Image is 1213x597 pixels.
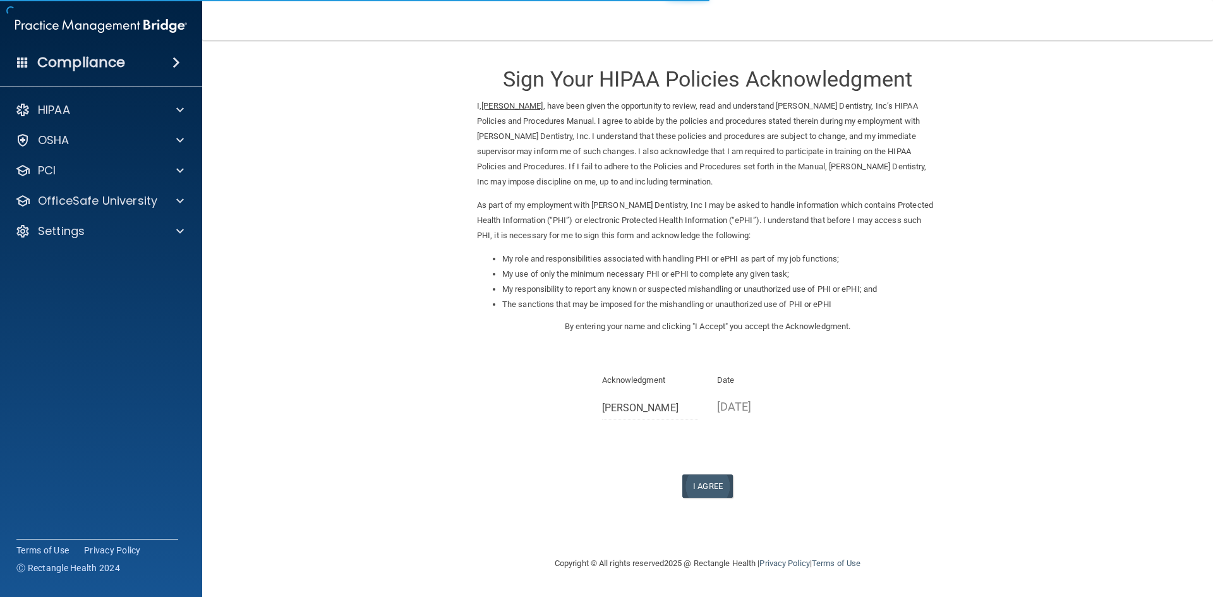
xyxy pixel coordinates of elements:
li: My responsibility to report any known or suspected mishandling or unauthorized use of PHI or ePHI... [502,282,938,297]
a: Terms of Use [812,558,860,568]
button: I Agree [682,474,733,498]
p: [DATE] [717,396,814,417]
p: OSHA [38,133,69,148]
p: OfficeSafe University [38,193,157,208]
a: Privacy Policy [759,558,809,568]
iframe: Drift Widget Chat Controller [994,507,1198,558]
p: PCI [38,163,56,178]
div: Copyright © All rights reserved 2025 @ Rectangle Health | | [477,543,938,584]
p: Acknowledgment [602,373,699,388]
ins: [PERSON_NAME] [481,101,543,111]
a: Settings [15,224,184,239]
a: Privacy Policy [84,544,141,557]
a: OSHA [15,133,184,148]
p: I, , have been given the opportunity to review, read and understand [PERSON_NAME] Dentistry, Inc’... [477,99,938,190]
p: As part of my employment with [PERSON_NAME] Dentistry, Inc I may be asked to handle information w... [477,198,938,243]
p: By entering your name and clicking "I Accept" you accept the Acknowledgment. [477,319,938,334]
a: PCI [15,163,184,178]
h3: Sign Your HIPAA Policies Acknowledgment [477,68,938,91]
a: OfficeSafe University [15,193,184,208]
p: Date [717,373,814,388]
input: Full Name [602,396,699,419]
img: PMB logo [15,13,187,39]
span: Ⓒ Rectangle Health 2024 [16,562,120,574]
p: Settings [38,224,85,239]
li: My role and responsibilities associated with handling PHI or ePHI as part of my job functions; [502,251,938,267]
a: Terms of Use [16,544,69,557]
a: HIPAA [15,102,184,118]
p: HIPAA [38,102,70,118]
h4: Compliance [37,54,125,71]
li: The sanctions that may be imposed for the mishandling or unauthorized use of PHI or ePHI [502,297,938,312]
li: My use of only the minimum necessary PHI or ePHI to complete any given task; [502,267,938,282]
